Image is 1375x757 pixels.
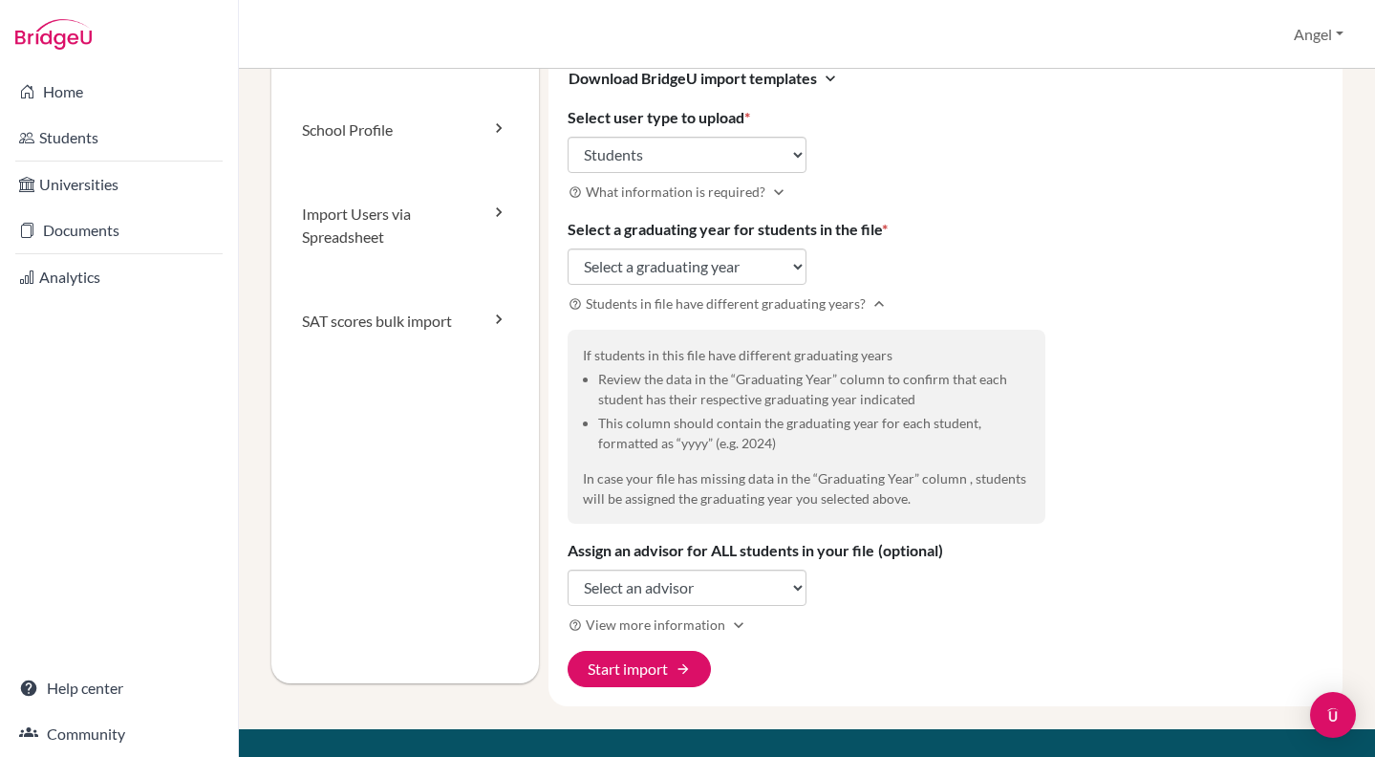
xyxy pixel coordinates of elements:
i: help_outline [569,185,582,199]
span: Students in file have different graduating years? [586,293,866,314]
a: Universities [4,165,234,204]
span: If students in this file have different graduating years [583,347,892,363]
button: Students in file have different graduating years?Expand less [568,292,890,314]
i: help_outline [569,618,582,632]
img: Bridge-U [15,19,92,50]
a: Community [4,715,234,753]
button: Download BridgeU import templatesexpand_more [568,66,841,91]
a: Help center [4,669,234,707]
button: Angel [1285,16,1352,53]
button: Start import [568,651,711,687]
a: Analytics [4,258,234,296]
div: Students in file have different graduating years?Expand less [568,330,1045,524]
a: Import Users via Spreadsheet [271,172,539,279]
span: arrow_forward [676,661,691,677]
button: View more informationExpand more [568,614,749,636]
label: Assign an advisor for ALL students in your file [568,539,943,562]
a: Documents [4,211,234,249]
i: help_outline [569,297,582,311]
i: Expand more [729,616,748,635]
i: expand_more [821,69,840,88]
label: Select user type to upload [568,106,750,129]
a: School Profile [271,88,539,172]
button: What information is required?Expand more [568,181,789,203]
i: Expand more [769,183,788,202]
span: In case your file has missing data in the “Graduating Year” column , students will be assigned th... [583,470,1026,507]
li: Review the data in the “Graduating Year” column to confirm that each student has their respective... [598,369,1030,409]
li: This column should contain the graduating year for each student, formatted as “yyyy” (e.g. 2024) [598,413,1030,453]
a: SAT scores bulk import [271,279,539,363]
span: Download BridgeU import templates [569,67,817,90]
a: Students [4,119,234,157]
a: Home [4,73,234,111]
label: Select a graduating year for students in the file [568,218,888,241]
i: Expand less [870,294,889,314]
span: What information is required? [586,182,765,202]
div: Open Intercom Messenger [1310,692,1356,738]
span: View more information [586,615,725,635]
span: (optional) [878,541,943,559]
